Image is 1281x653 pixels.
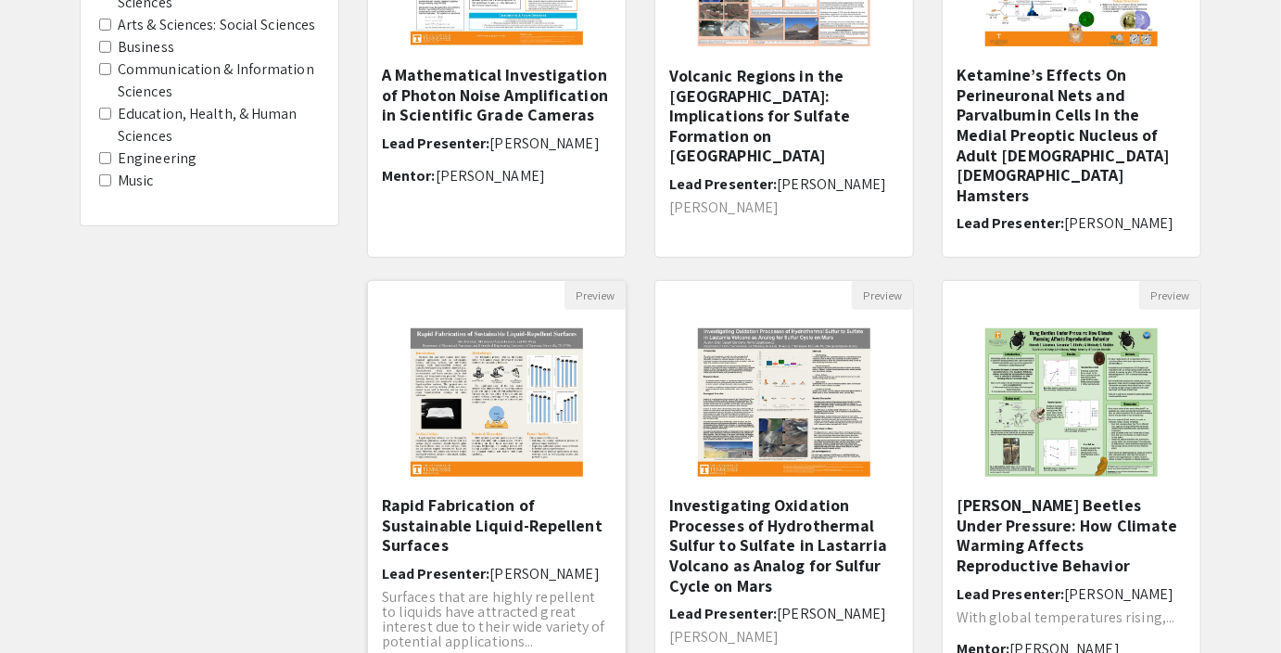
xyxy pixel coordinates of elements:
h5: Analyzing Sulfur Isotope Composition of Hydrothermal Minerals from Inactive Volcanic Regions in t... [669,6,899,166]
span: [PERSON_NAME] [777,174,886,194]
span: Mentor: [382,166,436,186]
p: [PERSON_NAME] [669,200,899,215]
span: [PERSON_NAME] [490,564,600,583]
h6: Lead Presenter: [669,605,899,622]
label: Education, Health, & Human Sciences [118,103,320,147]
img: <p>Investigating Oxidation Processes of Hydrothermal Sulfur to Sulfate in Lastarria Volcano as An... [679,310,890,495]
h6: Lead Presenter: [957,214,1186,232]
h5: Investigating Oxidation Processes of Hydrothermal Sulfur to Sulfate in Lastarria Volcano as Analo... [669,495,899,595]
h5: A Mathematical Investigation of Photon Noise Amplification in Scientific Grade Cameras [382,65,612,125]
h5: [PERSON_NAME] Beetles Under Pressure: How Climate Warming Affects Reproductive Behavior [957,495,1186,575]
h6: Lead Presenter: [957,585,1186,603]
button: Preview [564,281,626,310]
label: Music [118,170,154,192]
p: With global temperatures rising,... [957,610,1186,625]
h6: Lead Presenter: [382,134,612,152]
label: Arts & Sciences: Social Sciences [118,14,315,36]
button: Preview [852,281,913,310]
p: [PERSON_NAME] [669,630,899,645]
span: [PERSON_NAME] [1064,584,1173,604]
h6: Lead Presenter: [382,565,612,583]
span: [PERSON_NAME] [1064,213,1173,233]
span: [PERSON_NAME] [490,134,600,153]
h5: Rapid Fabrication of Sustainable Liquid-Repellent Surfaces [382,495,612,556]
h5: Ketamine’s Effects On Perineuronal Nets and Parvalbumin Cells In the Medial Preoptic Nucleus of A... [957,65,1186,205]
img: <p><span style="color: rgb(0, 0, 0);">Dung Beetles Under Pressure: How Climate Warming Affects Re... [967,310,1177,495]
label: Engineering [118,147,197,170]
h6: Lead Presenter: [669,175,899,193]
button: Preview [1139,281,1200,310]
label: Business [118,36,174,58]
span: [PERSON_NAME] [777,604,886,623]
iframe: Chat [14,570,79,639]
label: Communication & Information Sciences [118,58,320,103]
img: <p>Rapid Fabrication of Sustainable Liquid-Repellent Surfaces</p> [392,310,602,495]
span: [PERSON_NAME] [436,166,545,186]
p: Surfaces that are highly repellent to liquids have attracted great interest due to their wide var... [382,590,612,649]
